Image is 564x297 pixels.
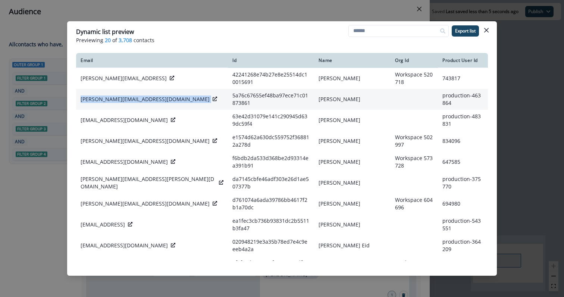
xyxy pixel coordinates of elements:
td: e1574d62a630dc559752f368812a278d [228,131,314,151]
td: Workspace 604696 [391,193,438,214]
td: [PERSON_NAME] Eid [314,235,391,256]
td: Workspace 573728 [391,151,438,172]
span: 20 [105,36,111,44]
p: [PERSON_NAME][EMAIL_ADDRESS][PERSON_NAME][DOMAIN_NAME] [81,175,216,190]
p: [PERSON_NAME][EMAIL_ADDRESS][DOMAIN_NAME] [81,137,210,145]
td: 743817 [438,68,488,89]
div: Org Id [395,57,433,63]
td: [PERSON_NAME] [314,193,391,214]
td: production-543551 [438,214,488,235]
td: [PERSON_NAME] [314,131,391,151]
p: [PERSON_NAME][EMAIL_ADDRESS] [81,75,167,82]
td: [PERSON_NAME] [314,110,391,131]
td: Workspace 520718 [391,68,438,89]
button: Close [480,24,492,36]
td: [PERSON_NAME] [314,68,391,89]
td: production-483831 [438,110,488,131]
p: [PERSON_NAME][EMAIL_ADDRESS][DOMAIN_NAME] [81,96,210,103]
p: Dynamic list preview [76,27,134,36]
td: [PERSON_NAME] [314,172,391,193]
td: [PERSON_NAME] [314,256,391,277]
td: 694980 [438,193,488,214]
td: da7145cbfe46adf303e26d1ae507377b [228,172,314,193]
td: [PERSON_NAME] [314,214,391,235]
td: Workspace 288289 [391,256,438,277]
button: Export list [452,25,479,37]
div: Name [319,57,386,63]
td: ea1fec3cb736b93831dc2b5511b3fa47 [228,214,314,235]
div: Id [232,57,310,63]
td: 1f8f51d25902c4f1844c021df695468a [228,256,314,277]
td: 834096 [438,131,488,151]
p: [EMAIL_ADDRESS][DOMAIN_NAME] [81,158,168,166]
td: 647585 [438,151,488,172]
td: production-364209 [438,235,488,256]
p: Previewing of contacts [76,36,488,44]
div: Email [81,57,223,63]
td: 42241268e74b27e8e25514dc10015691 [228,68,314,89]
td: production-463864 [438,89,488,110]
p: Export list [455,28,476,34]
p: [PERSON_NAME][EMAIL_ADDRESS][DOMAIN_NAME] [81,200,210,207]
td: f6bdb2da533d368be2d93314ea391b91 [228,151,314,172]
td: 5a76c67655ef48ba97ece71c01873861 [228,89,314,110]
div: Product User Id [442,57,483,63]
p: [EMAIL_ADDRESS] [81,221,125,228]
td: 020948219e3a35b78ed7e4c9eeeb4a2a [228,235,314,256]
td: 63e42d31079e141c290945d639dc59f4 [228,110,314,131]
td: [PERSON_NAME] [314,89,391,110]
p: [EMAIL_ADDRESS][DOMAIN_NAME] [81,116,168,124]
td: d761074a6ada39786bb4617f2b1a70dc [228,193,314,214]
td: [PERSON_NAME] [314,151,391,172]
span: 3,708 [119,36,132,44]
td: production-375770 [438,172,488,193]
td: Workspace 502997 [391,131,438,151]
p: [EMAIL_ADDRESS][DOMAIN_NAME] [81,242,168,249]
td: 300389 [438,256,488,277]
